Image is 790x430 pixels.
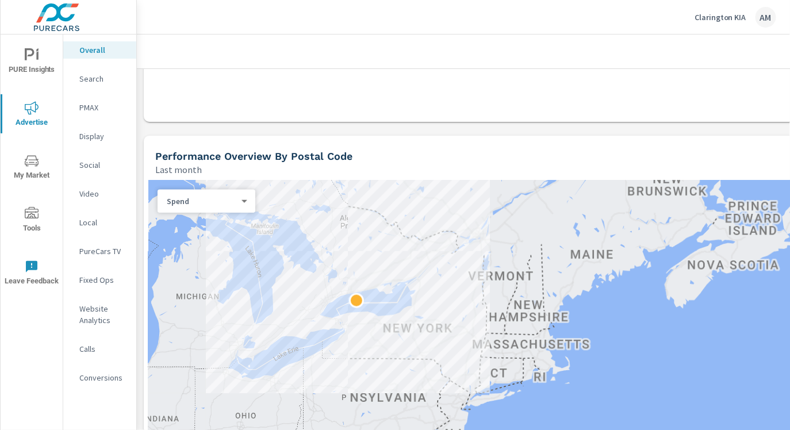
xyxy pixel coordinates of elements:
[63,70,136,87] div: Search
[63,243,136,260] div: PureCars TV
[155,163,202,176] p: Last month
[79,303,127,326] p: Website Analytics
[63,271,136,289] div: Fixed Ops
[63,369,136,386] div: Conversions
[4,207,59,235] span: Tools
[79,343,127,355] p: Calls
[63,300,136,329] div: Website Analytics
[63,340,136,358] div: Calls
[63,99,136,116] div: PMAX
[79,130,127,142] p: Display
[756,7,776,28] div: AM
[4,48,59,76] span: PURE Insights
[63,41,136,59] div: Overall
[63,156,136,174] div: Social
[79,102,127,113] p: PMAX
[63,214,136,231] div: Local
[79,73,127,85] p: Search
[63,185,136,202] div: Video
[167,196,237,206] p: Spend
[79,217,127,228] p: Local
[158,196,246,207] div: Spend
[4,101,59,129] span: Advertise
[4,260,59,288] span: Leave Feedback
[4,154,59,182] span: My Market
[63,128,136,145] div: Display
[155,150,352,162] h5: Performance Overview By Postal Code
[79,372,127,383] p: Conversions
[79,245,127,257] p: PureCars TV
[695,12,746,22] p: Clarington KIA
[1,34,63,299] div: nav menu
[79,159,127,171] p: Social
[79,44,127,56] p: Overall
[79,274,127,286] p: Fixed Ops
[79,188,127,199] p: Video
